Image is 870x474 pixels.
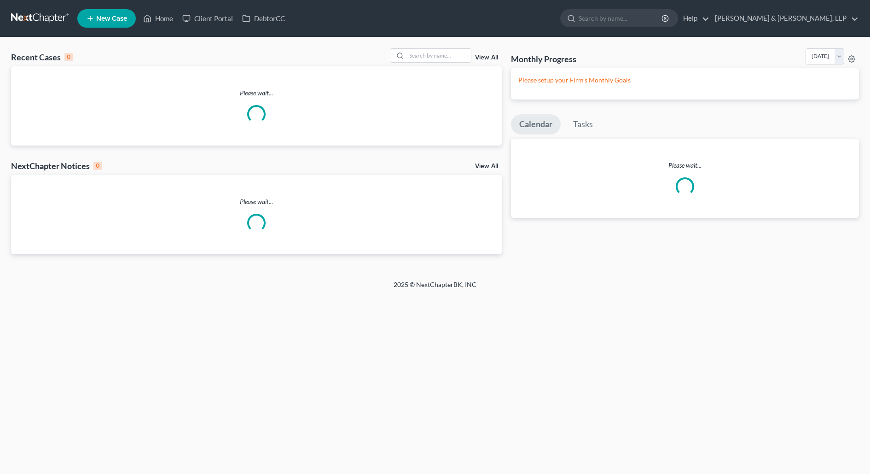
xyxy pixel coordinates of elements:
[475,54,498,61] a: View All
[93,162,102,170] div: 0
[565,114,601,135] a: Tasks
[579,10,663,27] input: Search by name...
[173,280,697,297] div: 2025 © NextChapterBK, INC
[511,53,576,64] h3: Monthly Progress
[511,161,859,170] p: Please wait...
[710,10,858,27] a: [PERSON_NAME] & [PERSON_NAME], LLP
[64,53,73,61] div: 0
[11,52,73,63] div: Recent Cases
[511,114,561,135] a: Calendar
[178,10,238,27] a: Client Portal
[238,10,290,27] a: DebtorCC
[406,49,471,62] input: Search by name...
[518,76,852,85] p: Please setup your Firm's Monthly Goals
[11,197,502,206] p: Please wait...
[11,160,102,171] div: NextChapter Notices
[679,10,709,27] a: Help
[96,15,127,22] span: New Case
[11,88,502,98] p: Please wait...
[475,163,498,170] a: View All
[139,10,178,27] a: Home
